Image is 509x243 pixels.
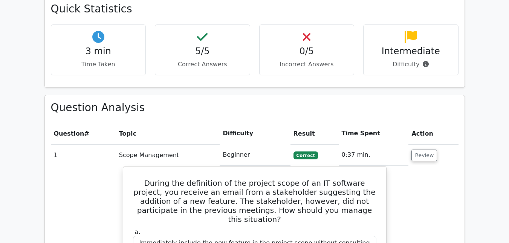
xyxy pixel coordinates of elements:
[266,60,348,69] p: Incorrect Answers
[290,123,339,144] th: Result
[339,144,409,166] td: 0:37 min.
[57,46,140,57] h4: 3 min
[220,123,290,144] th: Difficulty
[135,228,141,235] span: a.
[370,60,452,69] p: Difficulty
[266,46,348,57] h4: 0/5
[116,123,220,144] th: Topic
[293,151,318,159] span: Correct
[408,123,458,144] th: Action
[370,46,452,57] h4: Intermediate
[339,123,409,144] th: Time Spent
[51,123,116,144] th: #
[54,130,84,137] span: Question
[411,150,437,161] button: Review
[51,3,459,15] h3: Quick Statistics
[161,60,244,69] p: Correct Answers
[51,144,116,166] td: 1
[51,101,459,114] h3: Question Analysis
[116,144,220,166] td: Scope Management
[220,144,290,166] td: Beginner
[132,179,377,224] h5: During the definition of the project scope of an IT software project, you receive an email from a...
[161,46,244,57] h4: 5/5
[57,60,140,69] p: Time Taken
